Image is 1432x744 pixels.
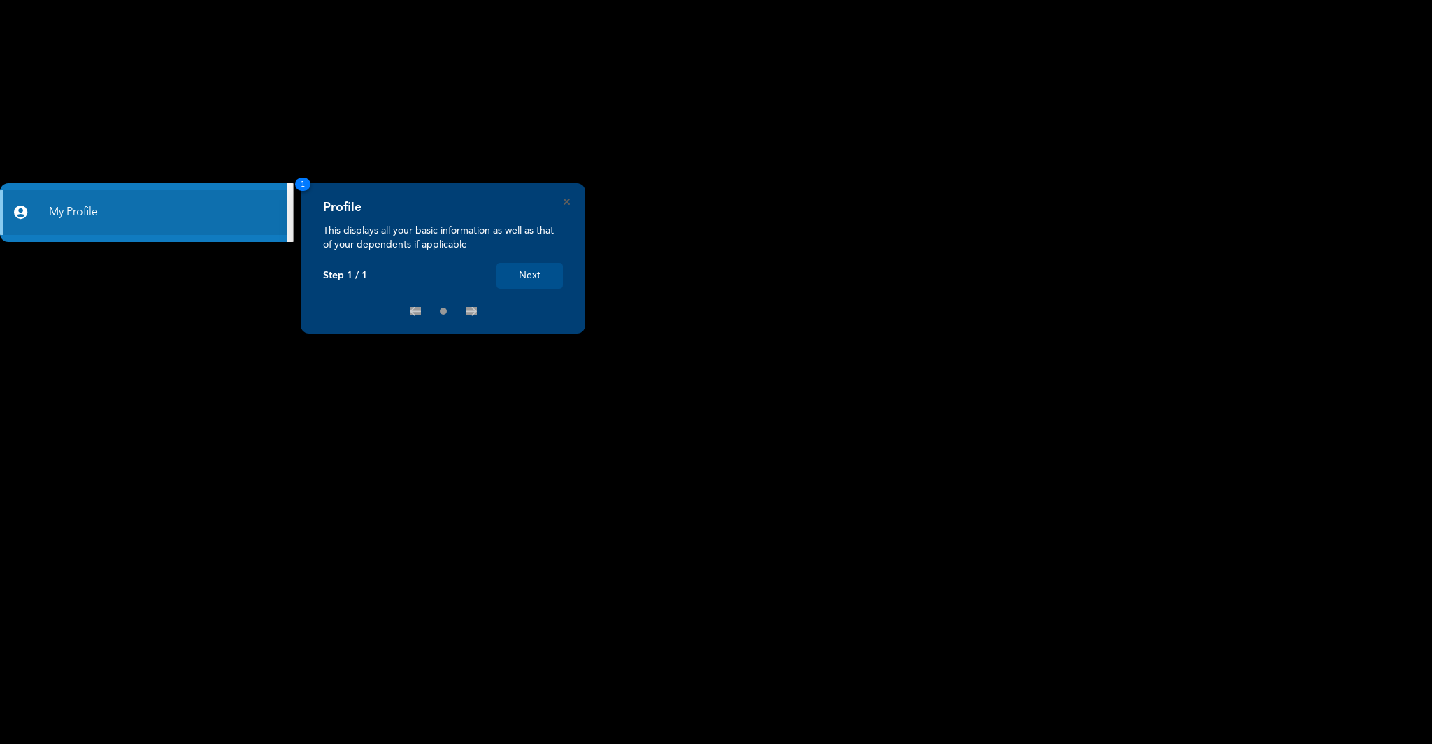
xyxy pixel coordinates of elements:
h4: Profile [323,200,361,215]
button: Close [564,199,570,205]
button: Next [496,263,563,289]
p: Step 1 / 1 [323,270,367,282]
p: This displays all your basic information as well as that of your dependents if applicable [323,224,563,252]
span: 1 [295,178,310,191]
